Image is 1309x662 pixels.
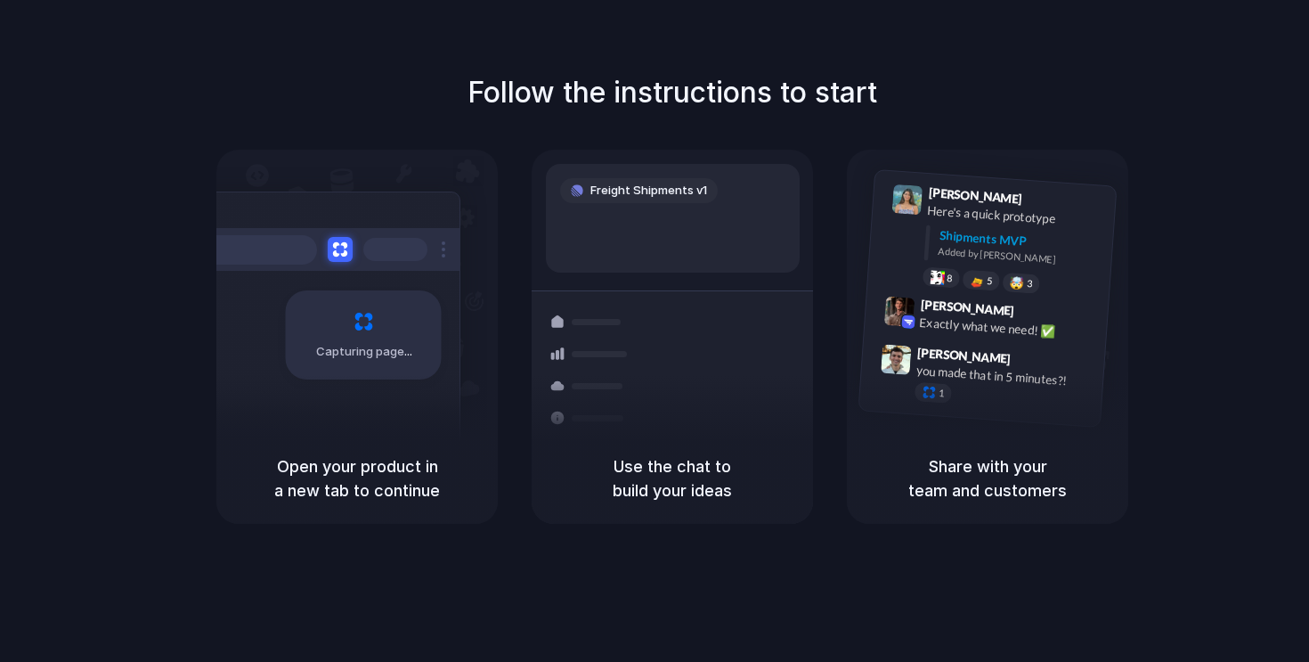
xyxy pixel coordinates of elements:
[1027,279,1033,289] span: 3
[590,182,707,200] span: Freight Shipments v1
[1016,352,1053,373] span: 9:47 AM
[868,454,1107,503] h5: Share with your team and customers
[927,201,1105,232] div: Here's a quick prototype
[987,276,993,286] span: 5
[928,183,1022,208] span: [PERSON_NAME]
[316,343,415,361] span: Capturing page
[939,226,1103,256] div: Shipments MVP
[1010,277,1025,290] div: 🤯
[1020,304,1056,325] span: 9:42 AM
[919,314,1097,344] div: Exactly what we need! ✅
[938,244,1102,270] div: Added by [PERSON_NAME]
[939,388,945,398] span: 1
[915,362,1094,392] div: you made that in 5 minutes?!
[947,274,953,283] span: 8
[467,71,877,114] h1: Follow the instructions to start
[553,454,792,503] h5: Use the chat to build your ideas
[917,343,1012,369] span: [PERSON_NAME]
[920,295,1014,321] span: [PERSON_NAME]
[1028,192,1064,213] span: 9:41 AM
[238,454,476,503] h5: Open your product in a new tab to continue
